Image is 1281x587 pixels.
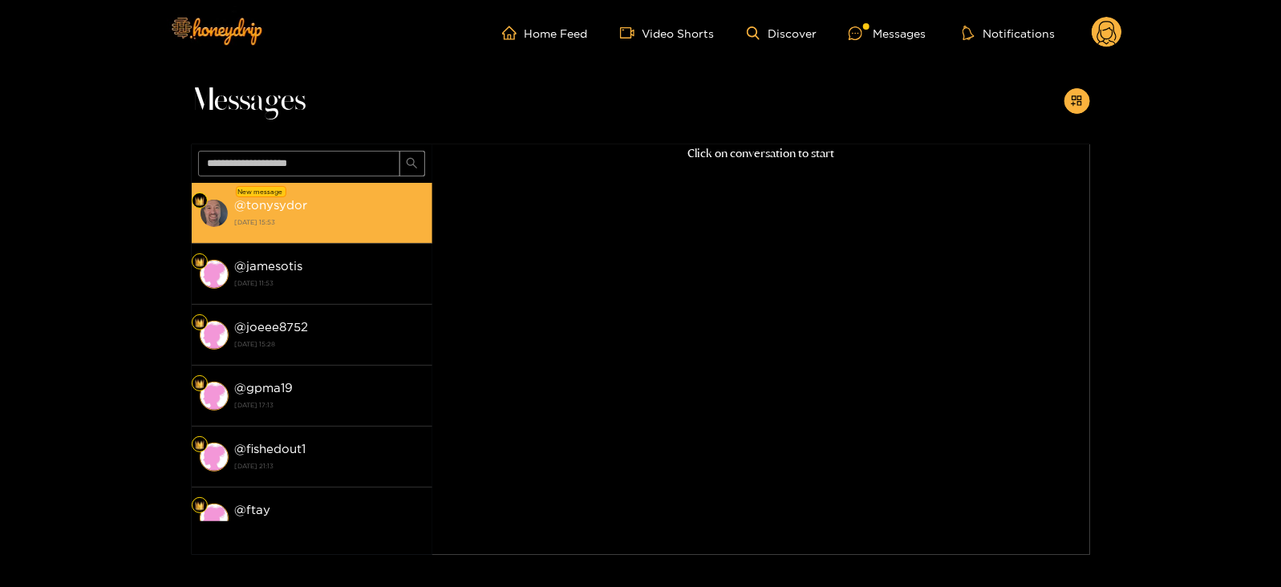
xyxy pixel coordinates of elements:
img: conversation [200,321,229,350]
img: Fan Level [195,318,205,328]
strong: [DATE] 03:00 [235,520,424,534]
strong: [DATE] 15:53 [235,215,424,229]
strong: [DATE] 11:53 [235,276,424,290]
img: conversation [200,260,229,289]
strong: [DATE] 21:13 [235,459,424,473]
img: Fan Level [195,440,205,450]
img: Fan Level [195,196,205,206]
img: conversation [200,382,229,411]
strong: @ jamesotis [235,259,303,273]
span: video-camera [620,26,643,40]
p: Click on conversation to start [432,144,1090,163]
span: appstore-add [1071,95,1083,108]
a: Video Shorts [620,26,715,40]
a: Discover [747,26,817,40]
button: Notifications [958,25,1060,41]
div: New message [236,186,286,197]
img: Fan Level [195,379,205,389]
a: Home Feed [502,26,588,40]
img: conversation [200,504,229,532]
span: search [406,157,418,171]
strong: [DATE] 15:28 [235,337,424,351]
strong: @ joeee8752 [235,320,309,334]
button: appstore-add [1064,88,1090,114]
img: Fan Level [195,257,205,267]
img: conversation [200,443,229,472]
strong: @ fishedout1 [235,442,306,455]
strong: @ ftay [235,503,271,516]
img: Fan Level [195,501,205,511]
span: Messages [192,82,306,120]
div: Messages [849,24,926,43]
button: search [399,151,425,176]
span: home [502,26,525,40]
strong: @ gpma19 [235,381,294,395]
strong: @ tonysydor [235,198,308,212]
strong: [DATE] 17:13 [235,398,424,412]
img: conversation [200,199,229,228]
